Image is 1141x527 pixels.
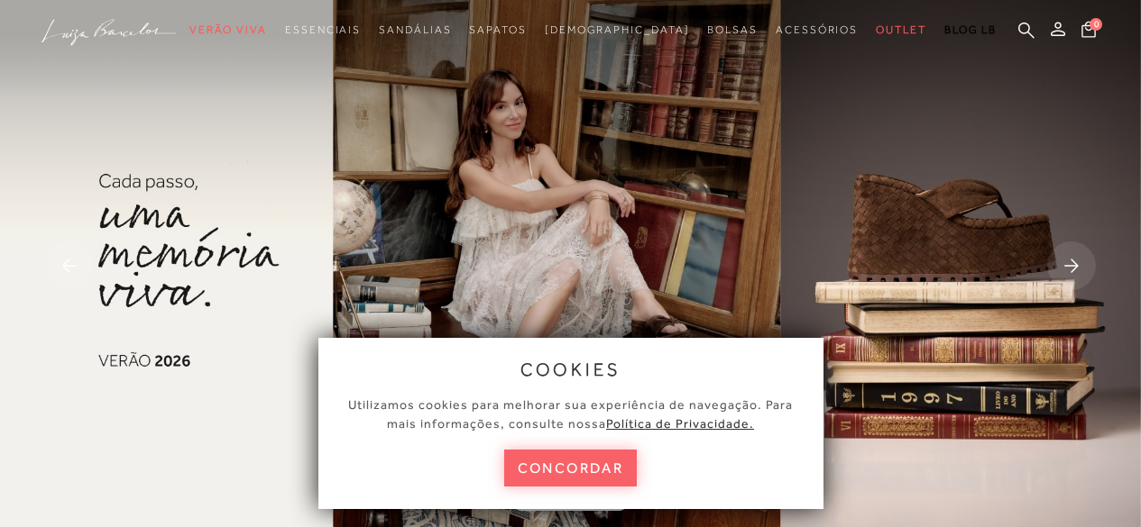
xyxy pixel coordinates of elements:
[707,23,758,36] span: Bolsas
[520,359,621,379] span: cookies
[776,14,858,47] a: categoryNavScreenReaderText
[944,23,997,36] span: BLOG LB
[707,14,758,47] a: categoryNavScreenReaderText
[504,450,638,486] button: concordar
[379,14,451,47] a: categoryNavScreenReaderText
[469,23,526,36] span: Sapatos
[285,14,361,47] a: categoryNavScreenReaderText
[776,23,858,36] span: Acessórios
[285,23,361,36] span: Essenciais
[545,14,690,47] a: noSubCategoriesText
[469,14,526,47] a: categoryNavScreenReaderText
[876,14,926,47] a: categoryNavScreenReaderText
[348,397,793,431] span: Utilizamos cookies para melhorar sua experiência de navegação. Para mais informações, consulte nossa
[1090,18,1102,31] span: 0
[545,23,690,36] span: [DEMOGRAPHIC_DATA]
[379,23,451,36] span: Sandálias
[606,416,754,431] a: Política de Privacidade.
[1076,20,1101,44] button: 0
[876,23,926,36] span: Outlet
[944,14,997,47] a: BLOG LB
[189,14,267,47] a: categoryNavScreenReaderText
[189,23,267,36] span: Verão Viva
